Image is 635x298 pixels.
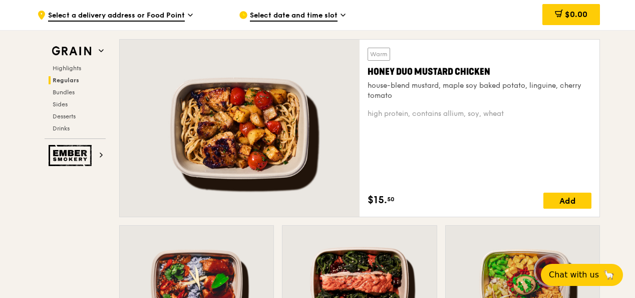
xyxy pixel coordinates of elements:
[53,77,79,84] span: Regulars
[368,81,591,101] div: house-blend mustard, maple soy baked potato, linguine, cherry tomato
[541,264,623,286] button: Chat with us🦙
[368,109,591,119] div: high protein, contains allium, soy, wheat
[387,195,395,203] span: 50
[49,42,95,60] img: Grain web logo
[543,193,591,209] div: Add
[53,125,70,132] span: Drinks
[368,65,591,79] div: Honey Duo Mustard Chicken
[368,48,390,61] div: Warm
[565,10,587,19] span: $0.00
[603,269,615,281] span: 🦙
[53,65,81,72] span: Highlights
[250,11,338,22] span: Select date and time slot
[48,11,185,22] span: Select a delivery address or Food Point
[53,113,76,120] span: Desserts
[53,101,68,108] span: Sides
[49,145,95,166] img: Ember Smokery web logo
[368,193,387,208] span: $15.
[53,89,75,96] span: Bundles
[549,269,599,281] span: Chat with us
